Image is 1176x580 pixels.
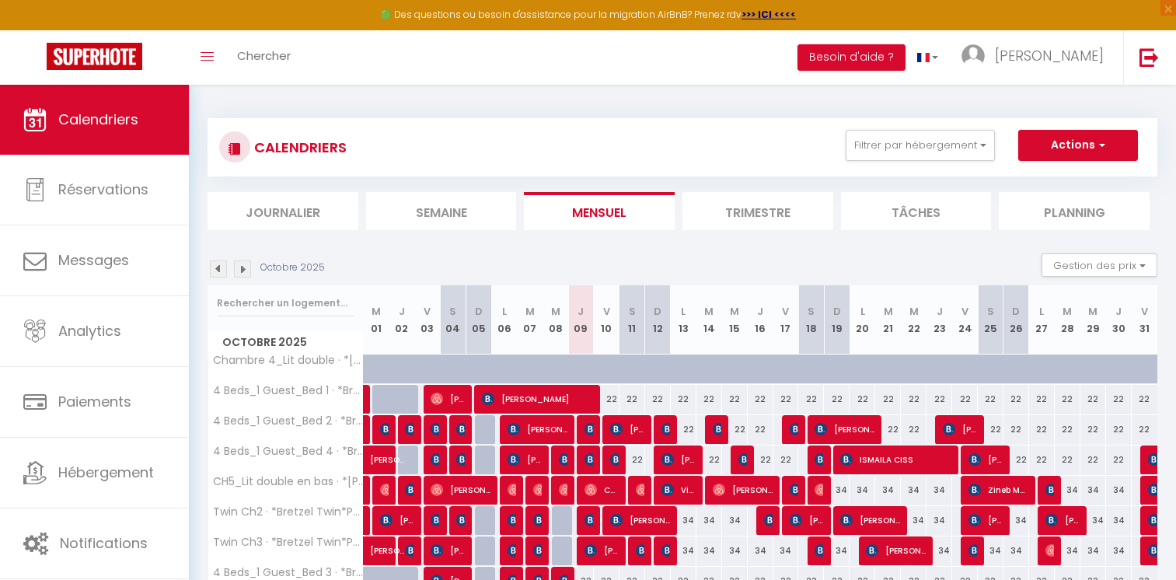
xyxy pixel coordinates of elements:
li: Trimestre [682,192,833,230]
abbr: V [424,304,431,319]
span: [PERSON_NAME] [431,536,465,565]
span: [PERSON_NAME] [PERSON_NAME]'occhio [508,445,542,474]
span: [PERSON_NAME] [636,475,644,505]
span: Calendriers [58,110,138,129]
a: [PERSON_NAME] [PERSON_NAME] [364,536,389,566]
th: 13 [671,285,696,355]
span: [PERSON_NAME] [968,505,1003,535]
span: Octobre 2025 [208,331,363,354]
span: Twin Ch2 · *Bretzel Twin*Petite Venise*[GEOGRAPHIC_DATA]*City.C* [211,506,366,518]
th: 26 [1003,285,1029,355]
th: 22 [901,285,926,355]
span: [PERSON_NAME] [559,475,567,505]
span: [PERSON_NAME] [585,445,593,474]
span: [PERSON_NAME] [380,475,389,505]
button: Actions [1018,130,1138,161]
span: Chercher [237,47,291,64]
div: 22 [798,385,824,414]
span: [PERSON_NAME] [610,414,644,444]
abbr: J [1115,304,1122,319]
div: 22 [773,385,799,414]
abbr: M [372,304,381,319]
div: 34 [875,476,901,505]
div: 22 [926,385,952,414]
span: [PERSON_NAME] [585,505,593,535]
span: Notifications [60,533,148,553]
abbr: D [475,304,483,319]
div: 22 [901,385,926,414]
div: 22 [1106,445,1132,474]
div: 34 [696,536,722,565]
span: [PERSON_NAME] [508,505,516,535]
div: 34 [1055,476,1080,505]
th: 08 [543,285,568,355]
img: Super Booking [47,43,142,70]
abbr: D [833,304,841,319]
abbr: J [757,304,763,319]
span: [PERSON_NAME] [1045,475,1054,505]
span: [PERSON_NAME] [764,505,773,535]
span: [PERSON_NAME] [456,505,465,535]
span: [PERSON_NAME] [533,475,542,505]
abbr: M [909,304,919,319]
abbr: V [1141,304,1148,319]
th: 19 [824,285,850,355]
div: 22 [696,385,722,414]
div: 22 [1132,385,1157,414]
a: [PERSON_NAME] [364,445,389,475]
abbr: M [884,304,893,319]
th: 15 [722,285,748,355]
span: Hébergement [58,463,154,482]
span: [PERSON_NAME] [661,414,670,444]
abbr: L [681,304,686,319]
span: [PERSON_NAME] [PERSON_NAME] [370,528,406,557]
div: 22 [1003,415,1029,444]
abbr: J [399,304,405,319]
div: 34 [850,476,875,505]
span: [PERSON_NAME] [815,475,823,505]
span: [PERSON_NAME] [815,414,874,444]
div: 22 [1055,445,1080,474]
div: 22 [1132,415,1157,444]
span: 4 Beds_1 Guest_Bed 4 · *Bretzel Bed*Petite Venise*[GEOGRAPHIC_DATA]*City.C* [211,445,366,457]
div: 34 [824,536,850,565]
abbr: M [551,304,560,319]
span: [PERSON_NAME] [431,475,490,505]
div: 22 [722,415,748,444]
abbr: L [502,304,507,319]
span: Réservations [58,180,148,199]
li: Semaine [366,192,517,230]
span: 4 Beds_1 Guest_Bed 2 · *Bretzel Bed*Petite Venise*[GEOGRAPHIC_DATA]*City.C* [211,415,366,427]
th: 28 [1055,285,1080,355]
abbr: M [730,304,739,319]
div: 22 [1029,385,1055,414]
div: 34 [901,506,926,535]
span: [PERSON_NAME] [431,384,465,414]
abbr: J [578,304,584,319]
span: Katuhska [PERSON_NAME] [PERSON_NAME] [431,445,439,474]
div: 22 [824,385,850,414]
div: 34 [926,476,952,505]
span: [PERSON_NAME] [PERSON_NAME] Gründken [661,445,696,474]
abbr: D [1012,304,1020,319]
span: Twin Ch3 · *Bretzel Twin*Petite Venise*[GEOGRAPHIC_DATA]*City.C* [211,536,366,548]
div: 22 [1003,445,1029,474]
span: [PERSON_NAME] [636,536,644,565]
div: 22 [1080,445,1106,474]
div: 34 [1106,536,1132,565]
abbr: M [525,304,535,319]
span: [PERSON_NAME] [PERSON_NAME] [431,505,439,535]
div: 22 [619,385,645,414]
div: 22 [671,385,696,414]
span: 4 Beds_1 Guest_Bed 3 · *Bretzel Bed*Petite Venise*[GEOGRAPHIC_DATA]*City.C* [211,567,366,578]
a: [PERSON_NAME] [364,415,372,445]
th: 02 [389,285,414,355]
div: 22 [619,445,645,474]
span: [PERSON_NAME] [1045,505,1080,535]
span: 4 Beds_1 Guest_Bed 1 · *Bretzel Bed*Petite Venise*[GEOGRAPHIC_DATA]*City.C* [211,385,366,397]
abbr: D [654,304,661,319]
abbr: S [449,304,456,319]
abbr: M [1088,304,1097,319]
div: 34 [1003,506,1029,535]
span: [PERSON_NAME] [790,414,798,444]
